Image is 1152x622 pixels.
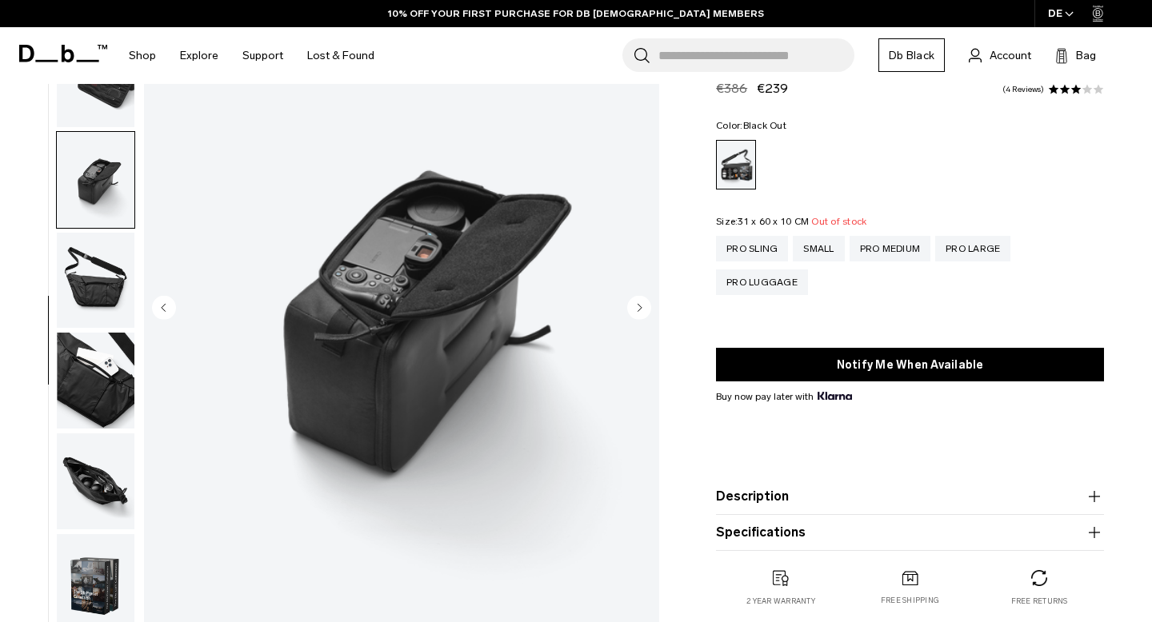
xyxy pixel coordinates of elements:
[818,392,852,400] img: {"height" => 20, "alt" => "Klarna"}
[388,6,764,21] a: 10% OFF YOUR FIRST PURCHASE FOR DB [DEMOGRAPHIC_DATA] MEMBERS
[743,120,786,131] span: Black Out
[180,27,218,84] a: Explore
[129,27,156,84] a: Shop
[811,216,866,227] span: Out of stock
[716,487,1104,506] button: Description
[793,236,844,261] a: Small
[57,233,134,329] img: Photo Pro Sling Bag Bundle
[716,236,788,261] a: Pro Sling
[716,523,1104,542] button: Specifications
[990,47,1031,64] span: Account
[746,596,815,607] p: 2 year warranty
[627,296,651,323] button: Next slide
[716,389,852,404] span: Buy now pay later with
[716,217,866,226] legend: Size:
[117,27,386,84] nav: Main Navigation
[738,216,809,227] span: 31 x 60 x 10 CM
[57,433,134,529] img: Photo Pro Sling Bag Bundle
[56,232,135,329] button: Photo Pro Sling Bag Bundle
[57,132,134,228] img: Photo Pro Sling Bag Bundle
[1002,86,1044,94] a: 4 reviews
[878,38,945,72] a: Db Black
[716,269,808,295] a: Pro Luggage
[935,236,1010,261] a: Pro Large
[881,596,939,607] p: Free shipping
[56,332,135,429] button: Photo Pro Sling Bag Bundle
[57,333,134,429] img: Photo Pro Sling Bag Bundle
[1055,46,1096,65] button: Bag
[1076,47,1096,64] span: Bag
[757,81,788,96] span: €239
[716,140,756,189] a: Black Out
[1011,596,1068,607] p: Free returns
[716,81,747,96] s: €386
[56,433,135,530] button: Photo Pro Sling Bag Bundle
[716,348,1104,381] button: Notify Me When Available
[307,27,374,84] a: Lost & Found
[969,46,1031,65] a: Account
[56,131,135,229] button: Photo Pro Sling Bag Bundle
[242,27,283,84] a: Support
[850,236,931,261] a: Pro Medium
[152,296,176,323] button: Previous slide
[716,121,786,130] legend: Color:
